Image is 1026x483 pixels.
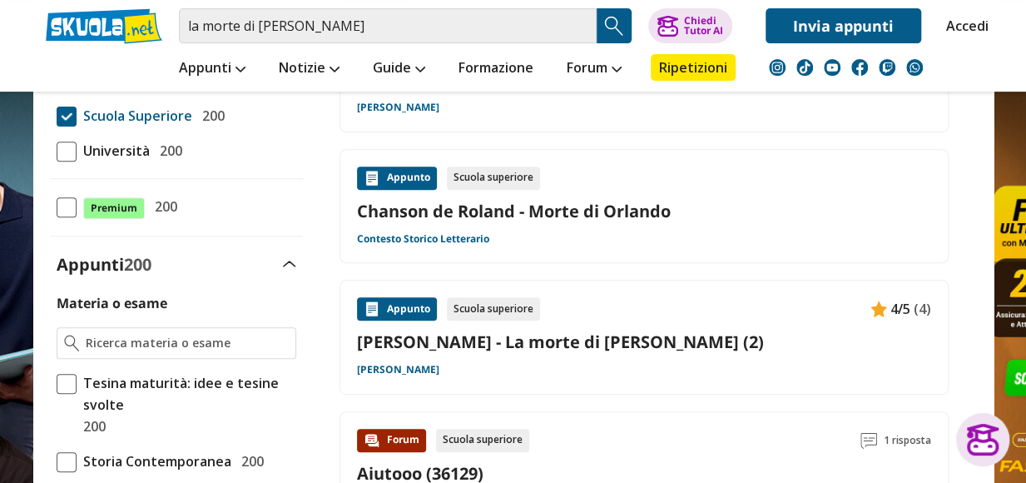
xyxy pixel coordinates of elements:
[648,8,732,43] button: ChiediTutor AI
[447,297,540,321] div: Scuola superiore
[275,54,344,84] a: Notizie
[357,200,931,222] a: Chanson de Roland - Morte di Orlando
[77,451,231,472] span: Storia Contemporanea
[77,105,192,127] span: Scuola Superiore
[860,432,877,449] img: Commenti lettura
[563,54,626,84] a: Forum
[57,294,167,312] label: Materia o esame
[436,429,529,452] div: Scuola superiore
[597,8,632,43] button: Search Button
[64,335,80,351] img: Ricerca materia o esame
[851,59,868,76] img: facebook
[357,297,437,321] div: Appunto
[148,196,177,217] span: 200
[447,167,540,190] div: Scuola superiore
[766,8,921,43] a: Invia appunti
[77,140,150,162] span: Università
[364,301,380,317] img: Appunti contenuto
[879,59,895,76] img: twitch
[196,105,225,127] span: 200
[57,253,151,276] label: Appunti
[179,8,597,43] input: Cerca appunti, riassunti o versioni
[357,363,439,376] a: [PERSON_NAME]
[796,59,813,76] img: tiktok
[357,232,489,246] a: Contesto Storico Letterario
[683,16,722,36] div: Chiedi Tutor AI
[124,253,151,276] span: 200
[651,54,736,81] a: Ripetizioni
[83,197,145,219] span: Premium
[870,301,887,317] img: Appunti contenuto
[77,416,106,437] span: 200
[153,140,182,162] span: 200
[824,59,840,76] img: youtube
[235,451,264,472] span: 200
[357,331,931,353] a: [PERSON_NAME] - La morte di [PERSON_NAME] (2)
[454,54,538,84] a: Formazione
[364,170,380,187] img: Appunti contenuto
[906,59,923,76] img: WhatsApp
[357,101,439,114] a: [PERSON_NAME]
[364,432,380,449] img: Forum contenuto
[357,429,426,452] div: Forum
[357,167,437,190] div: Appunto
[369,54,429,84] a: Guide
[77,372,296,416] span: Tesina maturità: idee e tesine svolte
[769,59,786,76] img: instagram
[946,8,981,43] a: Accedi
[283,261,296,267] img: Apri e chiudi sezione
[884,429,931,452] span: 1 risposta
[175,54,250,84] a: Appunti
[914,298,931,320] span: (4)
[86,335,288,351] input: Ricerca materia o esame
[602,13,627,38] img: Cerca appunti, riassunti o versioni
[890,298,910,320] span: 4/5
